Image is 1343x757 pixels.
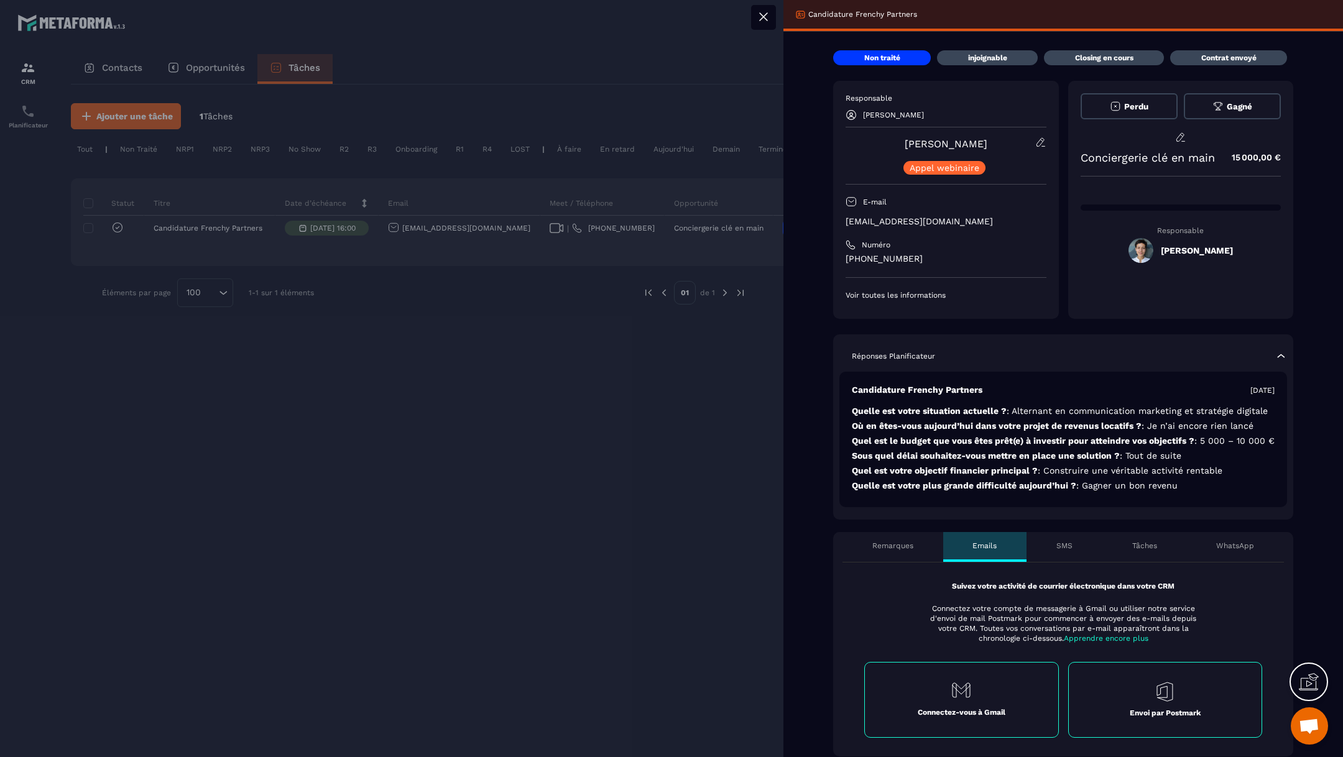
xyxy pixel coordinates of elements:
[1227,102,1252,111] span: Gagné
[852,435,1275,447] p: Quel est le budget que vous êtes prêt(e) à investir pour atteindre vos objectifs ?
[852,351,935,361] p: Réponses Planificateur
[846,216,1046,227] p: [EMAIL_ADDRESS][DOMAIN_NAME]
[972,541,997,551] p: Emails
[852,465,1275,477] p: Quel est votre objectif financier principal ?
[1250,385,1275,395] p: [DATE]
[1064,634,1148,643] span: Apprendre encore plus
[1076,480,1178,490] span: : Gagner un bon revenu
[1081,93,1178,119] button: Perdu
[1081,151,1215,164] p: Conciergerie clé en main
[1056,541,1073,551] p: SMS
[1038,466,1222,475] span: : Construire une véritable activité rentable
[1142,421,1253,431] span: : Je n’ai encore rien lancé
[1081,226,1281,235] p: Responsable
[872,541,913,551] p: Remarques
[863,197,887,207] p: E-mail
[1120,451,1181,461] span: : Tout de suite
[1216,541,1254,551] p: WhatsApp
[846,93,1046,103] p: Responsable
[1219,145,1281,170] p: 15 000,00 €
[852,384,982,396] p: Candidature Frenchy Partners
[1075,53,1133,63] p: Closing en cours
[918,707,1005,717] p: Connectez-vous à Gmail
[1184,93,1281,119] button: Gagné
[852,450,1275,462] p: Sous quel délai souhaitez-vous mettre en place une solution ?
[905,138,987,150] a: [PERSON_NAME]
[1291,707,1328,745] div: Ouvrir le chat
[863,111,924,119] p: [PERSON_NAME]
[968,53,1007,63] p: injoignable
[1161,245,1233,255] h5: [PERSON_NAME]
[1201,53,1257,63] p: Contrat envoyé
[852,480,1275,492] p: Quelle est votre plus grande difficulté aujourd’hui ?
[864,581,1262,591] p: Suivez votre activité de courrier électronique dans votre CRM
[1194,436,1275,446] span: : 5 000 – 10 000 €
[1132,541,1157,551] p: Tâches
[852,405,1275,417] p: Quelle est votre situation actuelle ?
[852,420,1275,432] p: Où en êtes-vous aujourd’hui dans votre projet de revenus locatifs ?
[808,9,917,19] p: Candidature Frenchy Partners
[1124,102,1148,111] span: Perdu
[1007,406,1268,416] span: : Alternant en communication marketing et stratégie digitale
[864,53,900,63] p: Non traité
[1130,708,1201,718] p: Envoi par Postmark
[846,290,1046,300] p: Voir toutes les informations
[862,240,890,250] p: Numéro
[846,253,1046,265] p: [PHONE_NUMBER]
[922,603,1204,643] p: Connectez votre compte de messagerie à Gmail ou utiliser notre service d'envoi de mail Postmark p...
[910,163,979,172] p: Appel webinaire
